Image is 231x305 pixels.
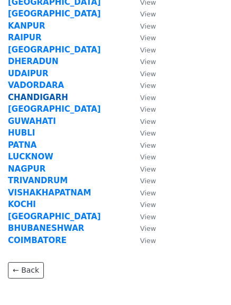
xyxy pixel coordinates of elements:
[130,212,156,221] a: View
[130,223,156,233] a: View
[130,93,156,102] a: View
[8,116,56,126] a: GUWAHATI
[130,140,156,150] a: View
[130,21,156,31] a: View
[140,105,156,113] small: View
[140,70,156,78] small: View
[8,80,64,90] a: VADORDARA
[130,80,156,90] a: View
[8,140,36,150] a: PATNA
[130,104,156,114] a: View
[140,141,156,149] small: View
[8,176,68,185] a: TRIVANDRUM
[130,33,156,42] a: View
[130,69,156,78] a: View
[130,152,156,162] a: View
[140,201,156,209] small: View
[8,164,45,174] a: NAGPUR
[8,69,49,78] a: UDAIPUR
[8,9,101,19] a: [GEOGRAPHIC_DATA]
[130,9,156,19] a: View
[8,128,35,138] a: HUBLI
[130,116,156,126] a: View
[140,213,156,221] small: View
[130,200,156,209] a: View
[8,45,101,55] a: [GEOGRAPHIC_DATA]
[8,57,59,66] a: DHERADUN
[140,58,156,66] small: View
[140,153,156,161] small: View
[130,176,156,185] a: View
[130,128,156,138] a: View
[140,177,156,185] small: View
[140,82,156,89] small: View
[140,118,156,125] small: View
[8,200,36,209] a: KOCHI
[8,33,41,42] a: RAIPUR
[8,212,101,221] a: [GEOGRAPHIC_DATA]
[140,94,156,102] small: View
[130,164,156,174] a: View
[140,34,156,42] small: View
[8,223,84,233] a: BHUBANESHWAR
[8,104,101,114] a: [GEOGRAPHIC_DATA]
[140,225,156,232] small: View
[8,152,53,162] a: LUCKNOW
[8,236,67,245] a: COIMBATORE
[140,237,156,245] small: View
[130,45,156,55] a: View
[130,57,156,66] a: View
[8,262,44,279] a: ← Back
[8,188,91,198] a: VISHAKHAPATNAM
[140,189,156,197] small: View
[8,21,45,31] a: KANPUR
[130,236,156,245] a: View
[140,46,156,54] small: View
[178,254,231,305] iframe: Chat Widget
[130,188,156,198] a: View
[8,93,68,102] a: CHANDIGARH
[140,22,156,30] small: View
[140,165,156,173] small: View
[140,129,156,137] small: View
[140,10,156,18] small: View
